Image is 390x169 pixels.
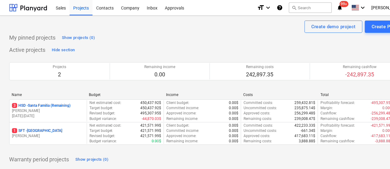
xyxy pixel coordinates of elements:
[12,93,84,97] div: Name
[9,46,45,54] p: Active projects
[320,139,355,144] p: Remaining cashflow :
[294,116,315,121] p: 239,008.47$
[229,133,238,139] p: 0.00$
[166,133,196,139] p: Approved income :
[152,139,161,144] p: 0.00$
[12,128,62,133] p: SFT - [GEOGRAPHIC_DATA]
[294,111,315,116] p: 256,299.48$
[89,128,113,133] p: Target budget :
[301,128,315,133] p: -661.34$
[320,106,333,111] p: Margin :
[229,139,238,144] p: 0.00$
[52,47,75,54] div: Hide section
[244,139,272,144] p: Remaining costs :
[229,106,238,111] p: 0.00$
[74,155,110,164] button: Show projects (0)
[229,123,238,128] p: 0.00$
[246,71,274,78] p: 242,897.35
[320,123,355,128] p: Profitability forecast :
[166,106,199,111] p: Committed income :
[311,23,356,31] div: Create demo project
[229,128,238,133] p: 0.00$
[320,116,355,121] p: Remaining cashflow :
[244,123,273,128] p: Committed costs :
[320,128,333,133] p: Margin :
[166,116,198,121] p: Remaining income :
[294,100,315,106] p: 259,432.81$
[359,140,390,169] iframe: Chat Widget
[299,139,315,144] p: 3,888.88$
[75,156,108,163] div: Show projects (0)
[244,128,277,133] p: Uncommitted costs :
[89,139,117,144] p: Budget variance :
[229,111,238,116] p: 0.00$
[9,156,69,163] p: Warranty period projects
[294,123,315,128] p: 422,233.33$
[53,64,66,70] p: Projects
[244,111,270,116] p: Approved costs :
[294,106,315,111] p: 235,875.14$
[62,34,95,41] div: Show projects (0)
[343,64,377,70] p: Remaining cashflow
[294,133,315,139] p: 417,683.11$
[53,71,66,78] p: 2
[305,21,362,33] button: Create demo project
[320,133,337,139] p: Cashflow :
[89,106,113,111] p: Target budget :
[12,103,84,119] div: 3HSD -Santa Familia (Remaining)[PERSON_NAME][DATE]-[DATE]
[140,106,161,111] p: 450,437.92$
[166,111,196,116] p: Approved income :
[144,64,175,70] p: Remaining income
[166,93,238,97] div: Income
[89,93,161,97] div: Budget
[142,116,161,121] p: -44,870.03$
[12,128,84,139] div: 1SFT -[GEOGRAPHIC_DATA][PERSON_NAME]
[243,93,316,97] div: Costs
[244,116,272,121] p: Remaining costs :
[12,103,17,108] span: 3
[89,133,115,139] p: Revised budget :
[9,34,55,41] p: My pinned projects
[229,116,238,121] p: 0.00$
[89,111,115,116] p: Revised budget :
[12,108,84,113] p: [PERSON_NAME]
[343,71,377,78] p: -242,897.35
[12,128,17,133] span: 1
[166,139,198,144] p: Remaining income :
[244,100,273,106] p: Committed costs :
[50,45,76,55] button: Hide section
[89,100,122,106] p: Net estimated cost :
[12,113,84,119] p: [DATE] - [DATE]
[244,106,277,111] p: Uncommitted costs :
[246,64,274,70] p: Remaining costs
[320,100,355,106] p: Profitability forecast :
[89,123,122,128] p: Net estimated cost :
[144,71,175,78] p: 0.00
[140,123,161,128] p: 421,571.99$
[166,128,199,133] p: Committed income :
[320,111,337,116] p: Cashflow :
[12,133,84,139] p: [PERSON_NAME]
[60,33,97,43] button: Show projects (0)
[244,133,270,139] p: Approved costs :
[166,123,189,128] p: Client budget :
[140,133,161,139] p: 421,571.99$
[140,100,161,106] p: 450,437.92$
[140,128,161,133] p: 421,571.99$
[89,116,117,121] p: Budget variance :
[229,100,238,106] p: 0.00$
[140,111,161,116] p: 495,307.95$
[166,100,189,106] p: Client budget :
[12,103,70,108] p: HSD - Santa Familia (Remaining)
